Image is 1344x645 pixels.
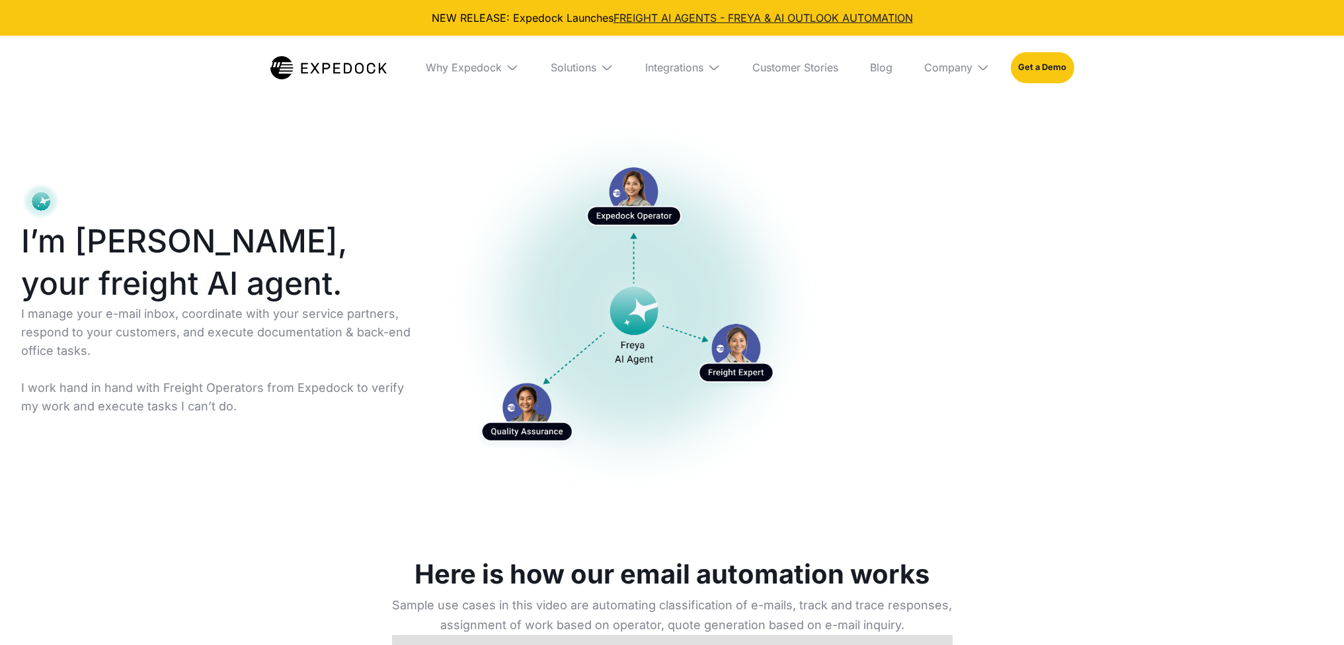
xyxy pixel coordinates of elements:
[742,36,849,99] a: Customer Stories
[551,61,596,74] div: Solutions
[635,36,731,99] div: Integrations
[1011,52,1074,83] a: Get a Demo
[21,220,422,305] h1: I’m [PERSON_NAME], your freight AI agent.
[392,595,953,635] p: Sample use cases in this video are automating classification of e-mails, track and trace response...
[426,61,502,74] div: Why Expedock
[415,558,929,590] h1: Here is how our email automation works
[415,36,530,99] div: Why Expedock
[21,305,422,416] p: I manage your e-mail inbox, coordinate with your service partners, respond to your customers, and...
[859,36,903,99] a: Blog
[613,11,913,24] a: FREIGHT AI AGENTS - FREYA & AI OUTLOOK AUTOMATION
[540,36,624,99] div: Solutions
[443,116,825,498] a: open lightbox
[914,36,1000,99] div: Company
[11,11,1333,25] div: NEW RELEASE: Expedock Launches
[645,61,703,74] div: Integrations
[924,61,972,74] div: Company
